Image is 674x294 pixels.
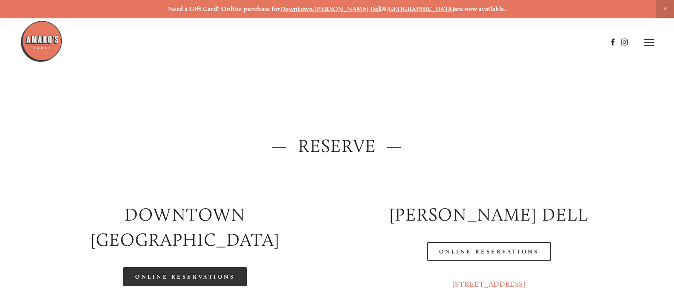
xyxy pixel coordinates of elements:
[40,134,634,159] h2: — Reserve —
[281,5,313,13] a: Downtown
[168,5,281,13] strong: Need a Gift Card? Online purchase for
[313,5,315,13] strong: ,
[427,242,551,261] a: Online Reservations
[20,20,63,63] img: Amaro's Table
[344,202,634,227] h2: [PERSON_NAME] DELL
[123,267,247,286] a: Online Reservations
[40,202,330,253] h2: Downtown [GEOGRAPHIC_DATA]
[382,5,386,13] strong: &
[386,5,454,13] a: [GEOGRAPHIC_DATA]
[454,5,506,13] strong: are now available.
[453,279,526,289] a: [STREET_ADDRESS]
[315,5,382,13] a: [PERSON_NAME] Dell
